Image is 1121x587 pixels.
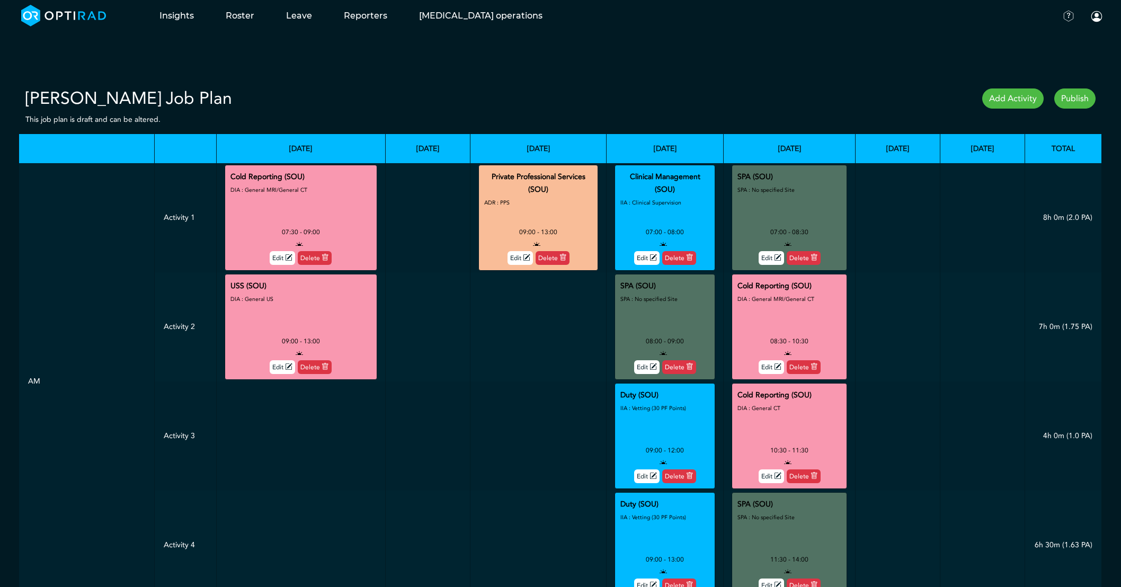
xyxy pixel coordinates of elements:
td: Activity 2 [154,272,216,381]
i: open to allocation [657,239,669,250]
i: open to allocation [293,349,305,359]
div: 08:30 - 10:30 [770,335,808,348]
div: 07:00 - 08:30 [770,226,808,238]
i: open to allocation [293,239,305,250]
div: SPA (SOU) [620,280,656,292]
td: 8h 0m (2.0 PA) [1025,163,1101,272]
small: IIA : Vetting (30 PF Points) [620,404,686,412]
div: 09:00 - 12:00 [646,444,684,457]
small: DIA : General CT [737,404,780,412]
i: open to allocation [657,349,669,359]
i: open to allocation [782,567,794,577]
div: Duty (SOU) [620,498,659,511]
i: open to allocation [531,239,542,250]
th: [DATE] [607,134,724,163]
td: 4h 0m (1.0 PA) [1025,381,1101,491]
small: DIA : General MRI/General CT [737,295,814,303]
small: DIA : General US [230,295,273,303]
th: [DATE] [216,134,385,163]
div: Duty (SOU) [620,389,659,402]
small: SPA : No specified Site [737,186,795,194]
div: 07:00 - 08:00 [646,226,684,238]
i: open to allocation [782,458,794,468]
small: This job plan is draft and can be altered. [25,114,161,124]
td: Activity 3 [154,381,216,491]
div: 07:30 - 09:00 [282,226,320,238]
th: [DATE] [470,134,607,163]
div: SPA (SOU) [737,171,773,183]
th: [DATE] [855,134,940,163]
small: IIA : Clinical Supervision [620,199,681,207]
th: Total [1025,134,1101,163]
td: 7h 0m (1.75 PA) [1025,272,1101,381]
div: 10:30 - 11:30 [770,444,808,457]
i: open to allocation [657,567,669,577]
div: SPA (SOU) [737,498,773,511]
div: Private Professional Services (SOU) [484,171,592,196]
th: [DATE] [940,134,1025,163]
h2: [PERSON_NAME] Job Plan [25,88,735,109]
small: IIA : Vetting (30 PF Points) [620,513,686,521]
div: 09:00 - 13:00 [282,335,320,348]
div: Cold Reporting (SOU) [230,171,305,183]
i: open to allocation [782,239,794,250]
th: [DATE] [724,134,855,163]
i: open to allocation [657,458,669,468]
small: SPA : No specified Site [737,513,795,521]
div: 08:00 - 09:00 [646,335,684,348]
div: 11:30 - 14:00 [770,553,808,566]
div: Cold Reporting (SOU) [737,389,812,402]
a: Add Activity [982,88,1044,109]
div: USS (SOU) [230,280,266,292]
small: ADR : PPS [484,199,510,207]
th: [DATE] [386,134,470,163]
div: 09:00 - 13:00 [519,226,557,238]
a: Publish [1054,88,1096,109]
small: DIA : General MRI/General CT [230,186,307,194]
i: open to allocation [782,349,794,359]
td: Activity 1 [154,163,216,272]
div: Clinical Management (SOU) [620,171,709,196]
img: brand-opti-rad-logos-blue-and-white-d2f68631ba2948856bd03f2d395fb146ddc8fb01b4b6e9315ea85fa773367... [21,5,106,26]
small: SPA : No specified Site [620,295,678,303]
div: Cold Reporting (SOU) [737,280,812,292]
div: 09:00 - 13:00 [646,553,684,566]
